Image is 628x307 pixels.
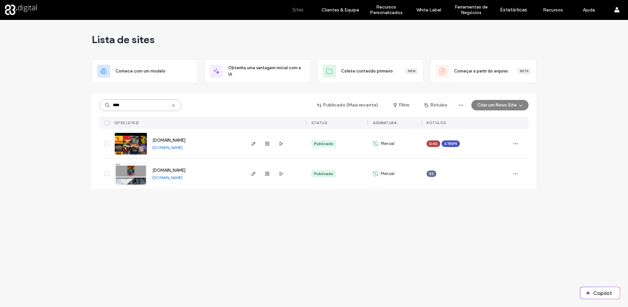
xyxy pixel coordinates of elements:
div: Publicado [314,171,333,177]
span: Colete conteúdo primeiro [341,68,393,74]
span: 83 [429,171,434,177]
button: Filtro [387,100,416,110]
button: Criar um Novo Site [471,100,529,110]
label: Clientes & Equipe [322,7,359,13]
span: STATUS [311,121,327,125]
label: Sites [292,7,304,13]
span: Comece com um modelo [115,68,166,74]
button: Publicado (Mais recente) [311,100,384,110]
label: Ajuda [583,7,595,13]
span: Mensal [381,170,394,177]
label: Estatísticas [500,7,527,13]
label: White Label [416,7,441,13]
a: [DOMAIN_NAME] [152,145,183,150]
label: Ferramentas de Negócios [448,4,494,15]
span: Mensal [381,140,394,147]
a: [DOMAIN_NAME] [152,138,185,143]
div: Colete conteúdo primeiroNew [317,59,424,83]
span: Ajuda [15,5,31,10]
div: Comece com um modelo [92,59,198,83]
span: Obtenha uma vantagem inicial com a IA [228,65,305,78]
button: Rótulos [419,100,453,110]
span: Lista de sites [92,33,155,46]
span: Assinatura [373,121,396,125]
a: [DOMAIN_NAME] [152,168,185,173]
label: Recursos Personalizados [363,4,409,15]
label: Recursos [543,7,563,13]
div: New [405,68,418,74]
a: [DOMAIN_NAME] [152,175,183,180]
span: Começar a partir do arquivo [454,68,508,74]
div: Publicado [314,141,333,147]
button: Copilot [580,287,620,299]
div: Começar a partir do arquivoBeta [430,59,536,83]
span: Rótulos [427,121,446,125]
span: STRIPE [444,141,457,147]
span: Sites (2/152) [114,121,139,125]
div: Beta [517,68,531,74]
span: D4G [429,141,438,147]
div: Obtenha uma vantagem inicial com a IA [204,59,311,83]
